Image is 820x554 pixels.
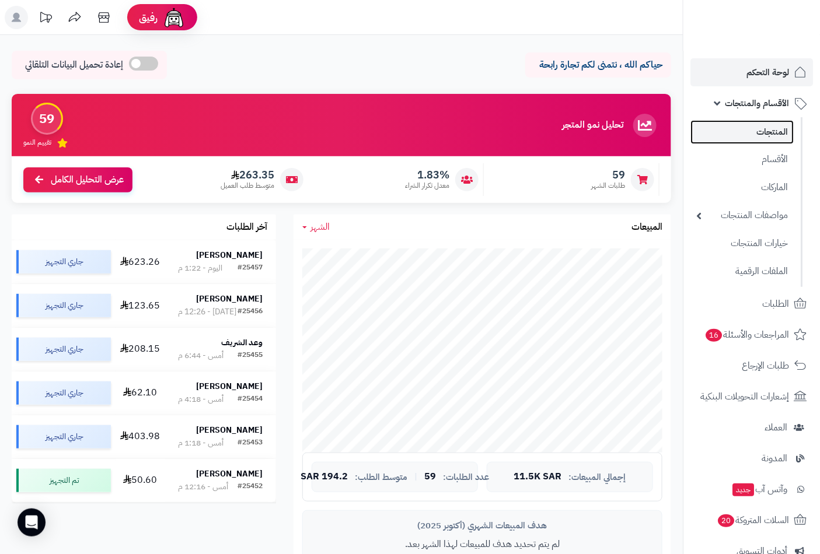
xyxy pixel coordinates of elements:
[765,419,787,436] span: العملاء
[405,181,449,191] span: معدل تكرار الشراء
[690,203,794,228] a: مواصفات المنتجات
[731,481,787,497] span: وآتس آب
[717,512,789,528] span: السلات المتروكة
[221,336,263,349] strong: وعد الشريف
[23,138,51,148] span: تقييم النمو
[690,58,813,86] a: لوحة التحكم
[569,472,626,482] span: إجمالي المبيعات:
[690,506,813,534] a: السلات المتروكة20
[23,167,132,192] a: عرض التحليل الكامل
[196,424,263,436] strong: [PERSON_NAME]
[238,481,263,493] div: #25452
[196,380,263,392] strong: [PERSON_NAME]
[196,468,263,480] strong: [PERSON_NAME]
[725,95,789,111] span: الأقسام والمنتجات
[302,220,330,234] a: الشهر
[762,296,789,312] span: الطلبات
[690,175,794,200] a: الماركات
[238,437,263,449] div: #25453
[221,169,274,181] span: 263.35
[690,444,813,472] a: المدونة
[116,284,165,327] td: 123.65
[116,371,165,415] td: 62.10
[179,394,224,405] div: أمس - 4:18 م
[226,222,267,233] h3: آخر الطلبات
[221,181,274,191] span: متوسط طلب العميل
[690,475,813,503] a: وآتس آبجديد
[116,240,165,283] td: 623.26
[355,472,407,482] span: متوسط الطلب:
[310,220,330,234] span: الشهر
[179,481,229,493] div: أمس - 12:16 م
[179,262,223,274] div: اليوم - 1:22 م
[414,472,417,481] span: |
[562,120,623,131] h3: تحليل نمو المتجر
[312,520,653,532] div: هدف المبيعات الشهري (أكتوبر 2025)
[591,169,625,181] span: 59
[16,425,111,448] div: جاري التجهيز
[443,472,489,482] span: عدد الطلبات:
[690,231,794,256] a: خيارات المنتجات
[704,327,789,343] span: المراجعات والأسئلة
[690,352,813,380] a: طلبات الإرجاع
[514,472,562,482] span: 11.5K SAR
[690,383,813,411] a: إشعارات التحويلات البنكية
[116,328,165,371] td: 208.15
[16,469,111,492] div: تم التجهيز
[301,472,348,482] span: 194.2 SAR
[312,538,653,551] p: لم يتم تحديد هدف للمبيعات لهذا الشهر بعد.
[162,6,186,29] img: ai-face.png
[690,120,794,144] a: المنتجات
[762,450,787,467] span: المدونة
[706,329,722,342] span: 16
[16,381,111,405] div: جاري التجهيز
[139,10,158,24] span: رفيق
[16,338,111,361] div: جاري التجهيز
[631,222,662,233] h3: المبيعات
[51,173,124,187] span: عرض التحليل الكامل
[742,357,789,374] span: طلبات الإرجاع
[405,169,449,181] span: 1.83%
[179,306,237,318] div: [DATE] - 12:26 م
[196,249,263,261] strong: [PERSON_NAME]
[116,415,165,458] td: 403.98
[16,294,111,317] div: جاري التجهيز
[700,388,789,405] span: إشعارات التحويلات البنكية
[746,64,789,80] span: لوحة التحكم
[741,31,809,55] img: logo-2.png
[179,437,224,449] div: أمس - 1:18 م
[18,509,46,537] div: Open Intercom Messenger
[424,472,436,482] span: 59
[690,321,813,349] a: المراجعات والأسئلة16
[31,6,60,32] a: تحديثات المنصة
[591,181,625,191] span: طلبات الشهر
[690,259,794,284] a: الملفات الرقمية
[534,58,662,72] p: حياكم الله ، نتمنى لكم تجارة رابحة
[179,350,224,362] div: أمس - 6:44 م
[718,514,734,527] span: 20
[238,394,263,405] div: #25454
[238,306,263,318] div: #25456
[16,250,111,274] div: جاري التجهيز
[690,147,794,172] a: الأقسام
[196,293,263,305] strong: [PERSON_NAME]
[25,58,123,72] span: إعادة تحميل البيانات التلقائي
[238,262,263,274] div: #25457
[238,350,263,362] div: #25455
[690,413,813,441] a: العملاء
[690,290,813,318] a: الطلبات
[116,459,165,502] td: 50.60
[732,483,754,496] span: جديد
